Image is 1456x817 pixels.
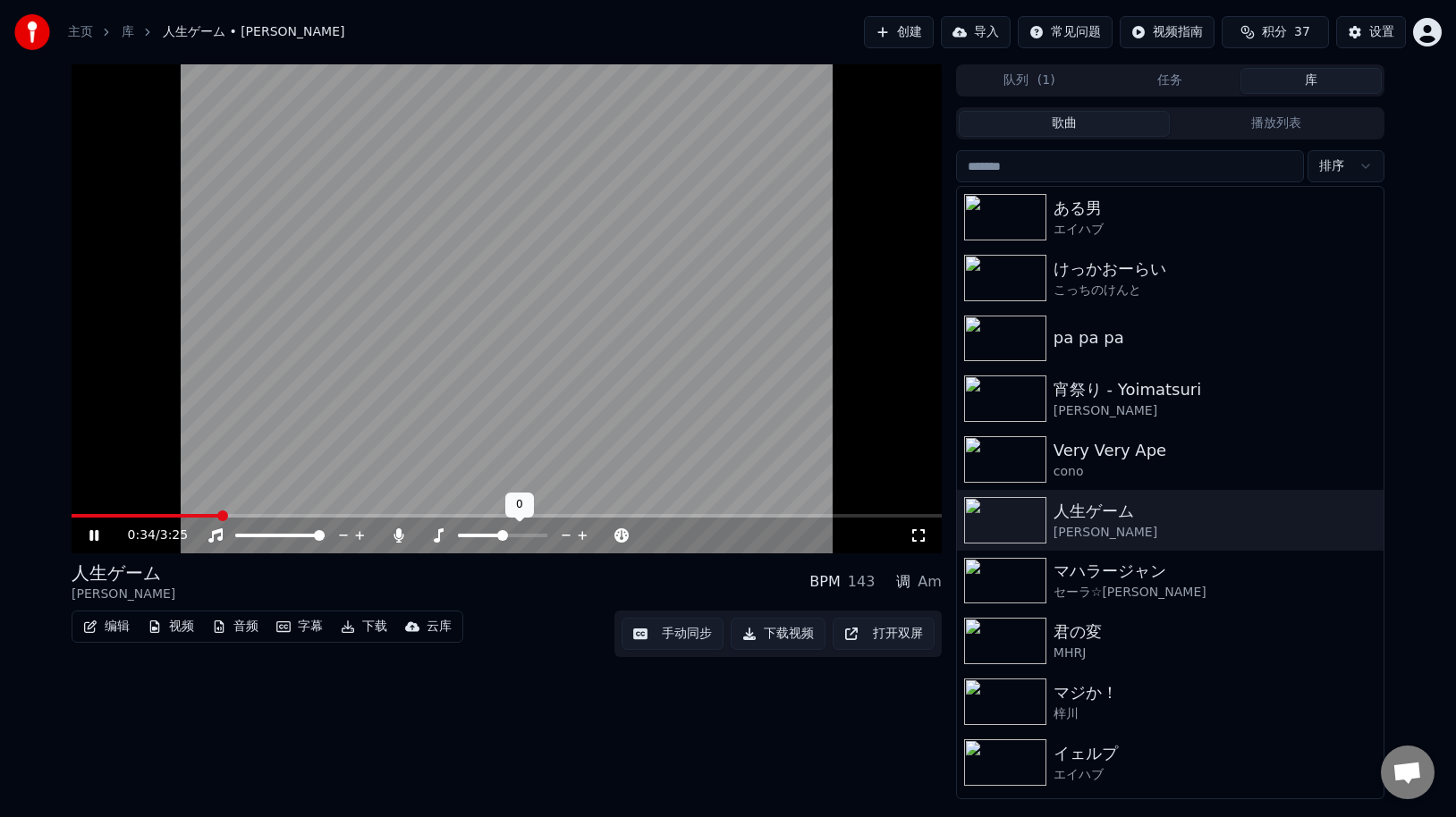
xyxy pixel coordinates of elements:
button: 编辑 [76,614,137,639]
div: BPM [809,571,840,593]
div: けっかおーらい [1054,257,1376,282]
button: 常见问题 [1018,16,1113,48]
div: ある男 [1054,196,1376,221]
div: 梓川 [1054,705,1376,723]
nav: breadcrumb [68,23,344,41]
button: 下载 [334,614,394,639]
span: 0:34 [128,526,156,544]
div: 宵祭り - Yoimatsuri [1054,377,1376,402]
span: 3:25 [160,526,188,544]
div: MHRJ [1054,644,1376,662]
span: 排序 [1319,157,1344,175]
div: pa pa pa [1054,325,1376,350]
div: こっちのけんと [1054,282,1376,299]
div: [PERSON_NAME] [1054,524,1376,542]
div: エイハブ [1054,221,1376,239]
button: 音频 [205,614,266,639]
div: マハラージャン [1054,559,1376,584]
div: エイハブ [1054,766,1376,784]
button: 播放列表 [1170,111,1382,137]
div: [PERSON_NAME] [1054,402,1376,420]
div: イェルプ [1054,741,1376,766]
button: 设置 [1336,16,1406,48]
div: 人生ゲーム [1054,499,1376,524]
button: 打开双屏 [833,618,935,650]
div: Very Very Ape [1054,438,1376,463]
div: マジか！ [1054,680,1376,705]
div: 设置 [1369,23,1394,41]
span: ( 1 ) [1037,72,1055,89]
span: 37 [1294,23,1310,41]
button: 字幕 [269,614,330,639]
span: 积分 [1262,23,1287,41]
a: 主页 [68,23,93,41]
button: 歌曲 [959,111,1171,137]
div: 打開聊天 [1381,745,1435,799]
button: 下载视频 [731,618,825,650]
div: 云库 [427,618,452,636]
div: Am [918,571,942,593]
div: 0 [505,493,534,518]
div: [PERSON_NAME] [72,585,175,603]
button: 队列 [959,68,1100,94]
div: cono [1054,463,1376,481]
button: 创建 [864,16,934,48]
img: youka [14,14,50,50]
button: 视频 [140,614,201,639]
div: 143 [848,571,876,593]
button: 积分37 [1222,16,1329,48]
button: 导入 [941,16,1011,48]
button: 库 [1240,68,1382,94]
button: 视频指南 [1120,16,1215,48]
div: 调 [896,571,910,593]
button: 手动同步 [622,618,724,650]
a: 库 [122,23,134,41]
div: 人生ゲーム [72,560,175,585]
button: 任务 [1100,68,1241,94]
div: / [128,526,171,544]
span: 人生ゲーム • [PERSON_NAME] [163,23,344,41]
div: セーラ☆[PERSON_NAME] [1054,584,1376,602]
div: 君の変 [1054,619,1376,644]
